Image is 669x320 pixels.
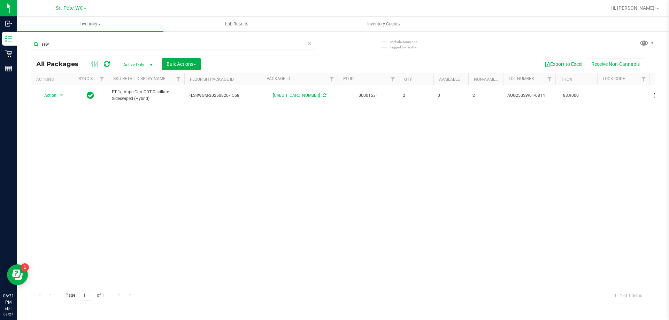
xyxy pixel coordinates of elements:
span: 83.9000 [560,91,582,101]
a: Sync Status [78,76,105,81]
span: Sync from Compliance System [322,93,326,98]
span: Lab Results [216,21,258,27]
iframe: Resource center [7,264,28,285]
span: AUG25SSW01-0814 [507,92,551,99]
a: Filter [326,73,338,85]
a: 00001531 [359,93,378,98]
a: Lab Results [163,17,310,31]
a: Non-Available [474,77,505,82]
a: Qty [404,77,412,82]
span: Bulk Actions [167,61,196,67]
span: 0 [438,92,464,99]
span: Clear [307,39,312,48]
span: Hi, [PERSON_NAME]! [610,5,656,11]
span: 2 [472,92,499,99]
span: FT 1g Vape Cart CDT Distillate Sideswiped (Hybrid) [112,89,180,102]
inline-svg: Reports [5,65,12,72]
button: Export to Excel [540,58,587,70]
inline-svg: Inventory [5,35,12,42]
span: 2 [403,92,429,99]
span: Inventory [17,21,163,27]
button: Bulk Actions [162,58,201,70]
a: Sku Retail Display Name [113,76,166,81]
span: Include items not tagged for facility [390,39,425,50]
div: Actions [36,77,70,82]
inline-svg: Retail [5,50,12,57]
button: Receive Non-Cannabis [587,58,644,70]
a: Lot Number [509,76,534,81]
a: Flourish Package ID [190,77,234,82]
a: Available [439,77,460,82]
a: Filter [544,73,555,85]
a: THC% [561,77,572,82]
p: 06:31 PM EDT [3,293,14,312]
p: 08/27 [3,312,14,317]
span: In Sync [87,91,94,100]
a: Filter [387,73,399,85]
span: FLSRWGM-20250820-1558 [189,92,257,99]
span: Action [38,91,57,100]
a: Lock Code [603,76,625,81]
span: St. Pete WC [56,5,83,11]
input: 1 [80,290,92,301]
a: Filter [96,73,108,85]
input: Search Package ID, Item Name, SKU, Lot or Part Number... [31,39,315,49]
a: Filter [173,73,184,85]
a: Filter [638,73,649,85]
iframe: Resource center unread badge [21,263,29,272]
a: Package ID [267,76,290,81]
span: Page of 1 [60,290,110,301]
a: Inventory Counts [310,17,457,31]
inline-svg: Inbound [5,20,12,27]
span: Inventory Counts [358,21,409,27]
span: All Packages [36,60,85,68]
a: [CREDIT_CARD_NUMBER] [273,93,320,98]
span: 1 - 1 of 1 items [609,290,648,301]
a: Inventory [17,17,163,31]
a: PO ID [343,76,354,81]
span: select [57,91,66,100]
